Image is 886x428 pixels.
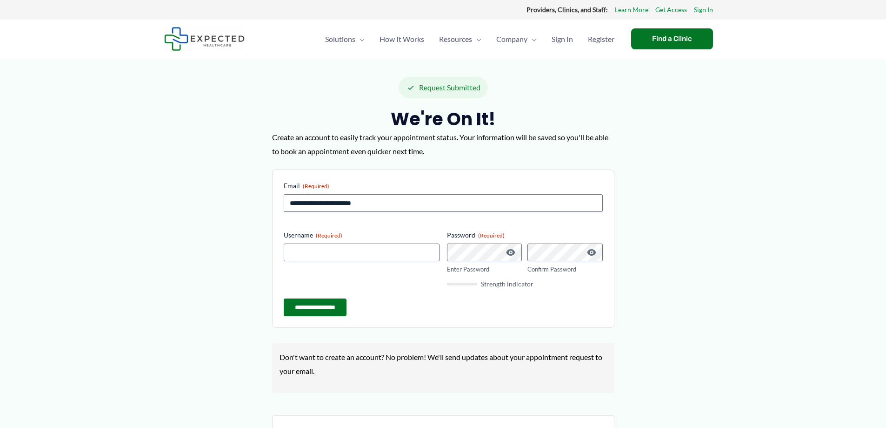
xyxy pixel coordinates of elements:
span: Menu Toggle [355,23,365,55]
button: Show Password [586,247,597,258]
span: (Required) [303,183,329,190]
strong: Providers, Clinics, and Staff: [526,6,608,14]
button: Show Password [505,247,516,258]
div: Strength indicator [447,281,603,287]
span: Company [496,23,527,55]
a: CompanyMenu Toggle [489,23,544,55]
a: SolutionsMenu Toggle [318,23,372,55]
a: Get Access [655,4,687,16]
a: Learn More [615,4,648,16]
span: Sign In [552,23,573,55]
label: Confirm Password [527,265,603,274]
h2: We're on it! [272,108,614,130]
a: Sign In [544,23,580,55]
a: Find a Clinic [631,28,713,49]
span: Resources [439,23,472,55]
a: How It Works [372,23,432,55]
span: Menu Toggle [472,23,481,55]
span: Menu Toggle [527,23,537,55]
legend: Password [447,231,505,240]
span: Register [588,23,614,55]
a: ResourcesMenu Toggle [432,23,489,55]
label: Email [284,181,603,190]
div: Request Submitted [399,77,488,98]
p: Create an account to easily track your appointment status. Your information will be saved so you'... [272,130,614,158]
a: Sign In [694,4,713,16]
nav: Primary Site Navigation [318,23,622,55]
span: Solutions [325,23,355,55]
p: Don't want to create an account? No problem! We'll send updates about your appointment request to... [280,350,607,378]
label: Username [284,231,440,240]
span: How It Works [380,23,424,55]
a: Register [580,23,622,55]
img: Expected Healthcare Logo - side, dark font, small [164,27,245,51]
span: (Required) [478,232,505,239]
label: Enter Password [447,265,522,274]
span: (Required) [316,232,342,239]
